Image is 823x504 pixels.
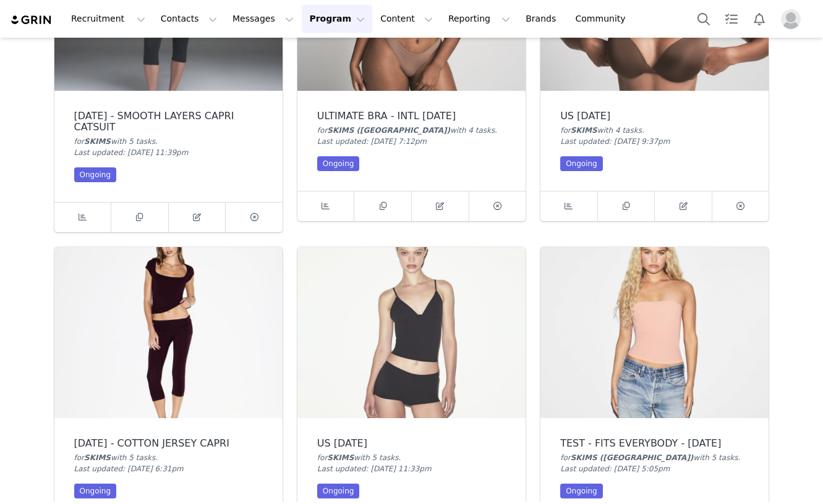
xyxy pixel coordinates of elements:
span: s [151,453,155,462]
div: for with 5 task . [74,452,263,463]
div: [DATE] - SMOOTH LAYERS CAPRI CATSUIT [74,111,263,133]
div: for with 5 task . [560,452,749,463]
span: s [394,453,398,462]
button: Notifications [746,5,773,33]
div: TEST - FITS EVERYBODY - [DATE] [560,438,749,449]
button: Profile [774,9,813,29]
span: s [491,126,495,135]
span: SKIMS [84,137,111,146]
a: Community [568,5,639,33]
img: SEPT 2025 - COTTON JERSEY CAPRI [54,247,283,418]
div: Last updated: [DATE] 11:33pm [317,463,506,474]
div: Last updated: [DATE] 6:31pm [74,463,263,474]
a: Tasks [718,5,745,33]
div: Ongoing [317,156,360,171]
button: Messages [225,5,301,33]
div: [DATE] - COTTON JERSEY CAPRI [74,438,263,449]
div: for with 4 task . [560,125,749,136]
div: US [DATE] [560,111,749,122]
div: for with 4 task . [317,125,506,136]
div: Last updated: [DATE] 7:12pm [317,136,506,147]
button: Search [690,5,717,33]
span: SKIMS ([GEOGRAPHIC_DATA]) [571,453,694,462]
div: Last updated: [DATE] 9:37pm [560,136,749,147]
span: s [638,126,642,135]
div: for with 5 task . [74,136,263,147]
span: SKIMS [84,453,111,462]
span: SKIMS [327,453,354,462]
div: US [DATE] [317,438,506,449]
button: Content [373,5,440,33]
img: grin logo [10,14,53,26]
img: TEST - FITS EVERYBODY - MAY 2025 [540,247,769,418]
div: Ongoing [74,484,117,498]
button: Program [302,5,372,33]
div: Ongoing [74,167,117,182]
span: SKIMS ([GEOGRAPHIC_DATA]) [327,126,450,135]
a: Brands [518,5,567,33]
div: Ongoing [560,484,603,498]
span: s [734,453,738,462]
button: Recruitment [64,5,153,33]
div: ULTIMATE BRA - INTL [DATE] [317,111,506,122]
div: Last updated: [DATE] 5:05pm [560,463,749,474]
div: Ongoing [560,156,603,171]
img: placeholder-profile.jpg [781,9,801,29]
img: US AUGUST 2025 [297,247,526,418]
span: SKIMS [571,126,597,135]
div: Ongoing [317,484,360,498]
div: for with 5 task . [317,452,506,463]
button: Contacts [153,5,224,33]
button: Reporting [441,5,518,33]
span: s [151,137,155,146]
div: Last updated: [DATE] 11:39pm [74,147,263,158]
